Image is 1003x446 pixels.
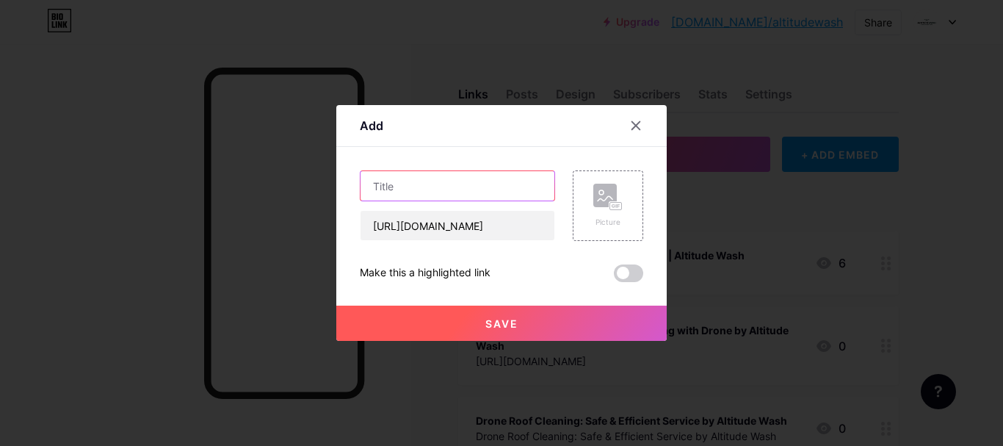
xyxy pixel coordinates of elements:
input: URL [361,211,554,240]
div: Make this a highlighted link [360,265,490,282]
button: Save [336,306,667,341]
div: Add [360,117,383,134]
div: Picture [593,217,623,228]
span: Save [485,317,518,330]
input: Title [361,171,554,201]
